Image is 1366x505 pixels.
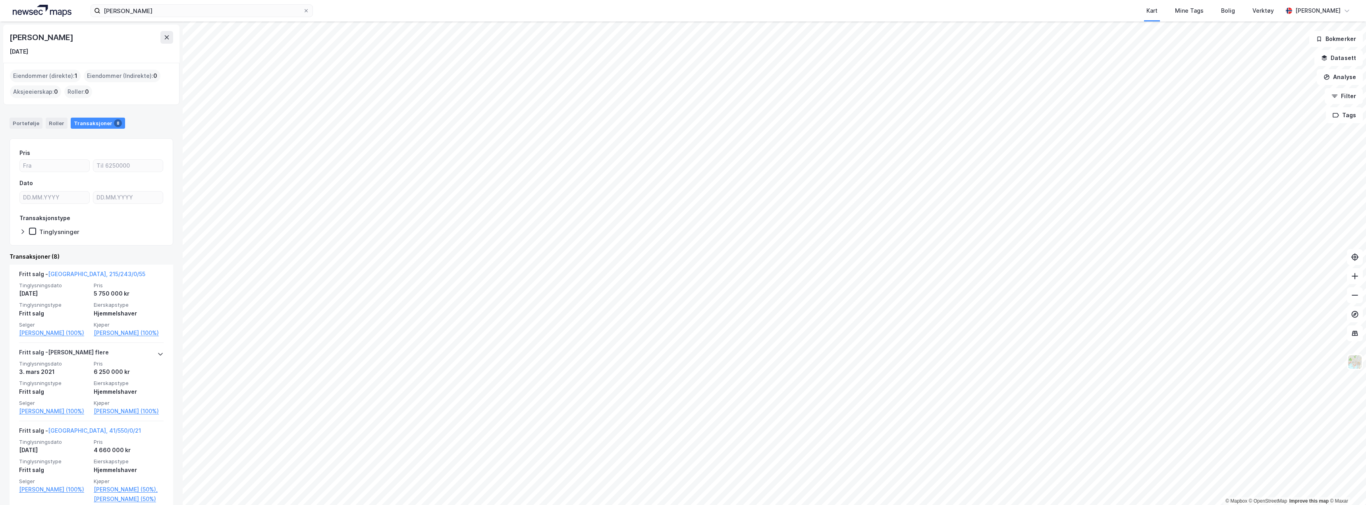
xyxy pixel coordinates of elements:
[39,228,79,236] div: Tinglysninger
[1326,467,1366,505] iframe: Chat Widget
[19,458,89,465] span: Tinglysningstype
[10,31,75,44] div: [PERSON_NAME]
[94,367,164,377] div: 6 250 000 kr
[20,192,89,203] input: DD.MM.YYYY
[54,87,58,97] span: 0
[19,269,145,282] div: Fritt salg -
[94,302,164,308] span: Eierskapstype
[20,160,89,172] input: Fra
[19,178,33,188] div: Dato
[19,445,89,455] div: [DATE]
[1289,498,1329,504] a: Improve this map
[1326,107,1363,123] button: Tags
[94,289,164,298] div: 5 750 000 kr
[71,118,125,129] div: Transaksjoner
[75,71,77,81] span: 1
[19,367,89,377] div: 3. mars 2021
[1252,6,1274,15] div: Verktøy
[19,465,89,475] div: Fritt salg
[114,119,122,127] div: 8
[19,321,89,328] span: Selger
[19,302,89,308] span: Tinglysningstype
[94,439,164,445] span: Pris
[19,213,70,223] div: Transaksjonstype
[94,387,164,397] div: Hjemmelshaver
[19,282,89,289] span: Tinglysningsdato
[1146,6,1158,15] div: Kart
[19,289,89,298] div: [DATE]
[10,85,61,98] div: Aksjeeierskap :
[94,282,164,289] span: Pris
[13,5,71,17] img: logo.a4113a55bc3d86da70a041830d287a7e.svg
[19,380,89,387] span: Tinglysningstype
[1314,50,1363,66] button: Datasett
[64,85,92,98] div: Roller :
[1295,6,1341,15] div: [PERSON_NAME]
[19,387,89,397] div: Fritt salg
[19,360,89,367] span: Tinglysningsdato
[19,478,89,485] span: Selger
[19,348,109,360] div: Fritt salg - [PERSON_NAME] flere
[153,71,157,81] span: 0
[48,427,141,434] a: [GEOGRAPHIC_DATA], 41/550/0/21
[1326,467,1366,505] div: Kontrollprogram for chat
[94,494,164,504] a: [PERSON_NAME] (50%)
[19,148,30,158] div: Pris
[93,160,163,172] input: Til 6250000
[94,328,164,338] a: [PERSON_NAME] (100%)
[94,406,164,416] a: [PERSON_NAME] (100%)
[48,271,145,277] a: [GEOGRAPHIC_DATA], 215/243/0/55
[94,380,164,387] span: Eierskapstype
[10,70,81,82] div: Eiendommer (direkte) :
[19,485,89,494] a: [PERSON_NAME] (100%)
[94,309,164,318] div: Hjemmelshaver
[19,309,89,318] div: Fritt salg
[1175,6,1204,15] div: Mine Tags
[10,47,28,56] div: [DATE]
[94,321,164,328] span: Kjøper
[19,426,141,439] div: Fritt salg -
[1221,6,1235,15] div: Bolig
[93,192,163,203] input: DD.MM.YYYY
[1347,354,1362,370] img: Z
[94,458,164,465] span: Eierskapstype
[85,87,89,97] span: 0
[94,400,164,406] span: Kjøper
[94,445,164,455] div: 4 660 000 kr
[10,118,42,129] div: Portefølje
[94,478,164,485] span: Kjøper
[1317,69,1363,85] button: Analyse
[1309,31,1363,47] button: Bokmerker
[94,360,164,367] span: Pris
[10,252,173,261] div: Transaksjoner (8)
[84,70,160,82] div: Eiendommer (Indirekte) :
[94,485,164,494] a: [PERSON_NAME] (50%),
[19,400,89,406] span: Selger
[19,439,89,445] span: Tinglysningsdato
[1325,88,1363,104] button: Filter
[46,118,68,129] div: Roller
[100,5,303,17] input: Søk på adresse, matrikkel, gårdeiere, leietakere eller personer
[94,465,164,475] div: Hjemmelshaver
[19,328,89,338] a: [PERSON_NAME] (100%)
[19,406,89,416] a: [PERSON_NAME] (100%)
[1225,498,1247,504] a: Mapbox
[1249,498,1287,504] a: OpenStreetMap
